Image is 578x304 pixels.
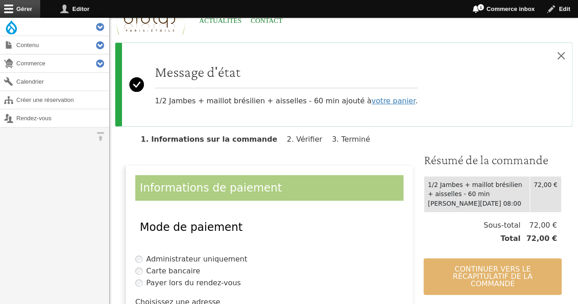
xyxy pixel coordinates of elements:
li: Vérifier [287,135,329,144]
span: 72,00 € [520,233,557,244]
button: Orientation horizontale [91,128,109,145]
span: Mode de paiement [140,221,243,234]
span: Sous-total [483,220,520,231]
label: Administrateur uniquement [146,254,247,265]
label: Payer lors du rendez-vous [146,277,241,288]
h2: Message d'état [155,63,418,80]
button: Close [550,43,572,69]
span: Informations de paiement [140,181,282,194]
svg: Success: [129,50,144,119]
div: 1/2 Jambes + maillot brésilien + aisselles - 60 min ajouté à . [155,63,418,107]
a: Actualités [199,11,242,31]
td: 72,00 € [530,176,561,212]
time: [PERSON_NAME][DATE] 08:00 [428,200,521,207]
div: 1/2 Jambes + maillot brésilien + aisselles - 60 min [428,180,525,199]
span: Total [500,233,520,244]
li: Terminé [332,135,377,144]
span: 72,00 € [520,220,557,231]
h3: Résumé de la commande [424,152,562,168]
span: 1 [477,4,484,11]
li: Informations sur la commande [141,135,285,144]
a: Contact [251,11,283,31]
label: Carte bancaire [146,266,200,277]
a: votre panier [371,96,415,105]
div: Message d'état [115,43,573,127]
button: Continuer vers le récapitulatif de la commande [424,258,562,295]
